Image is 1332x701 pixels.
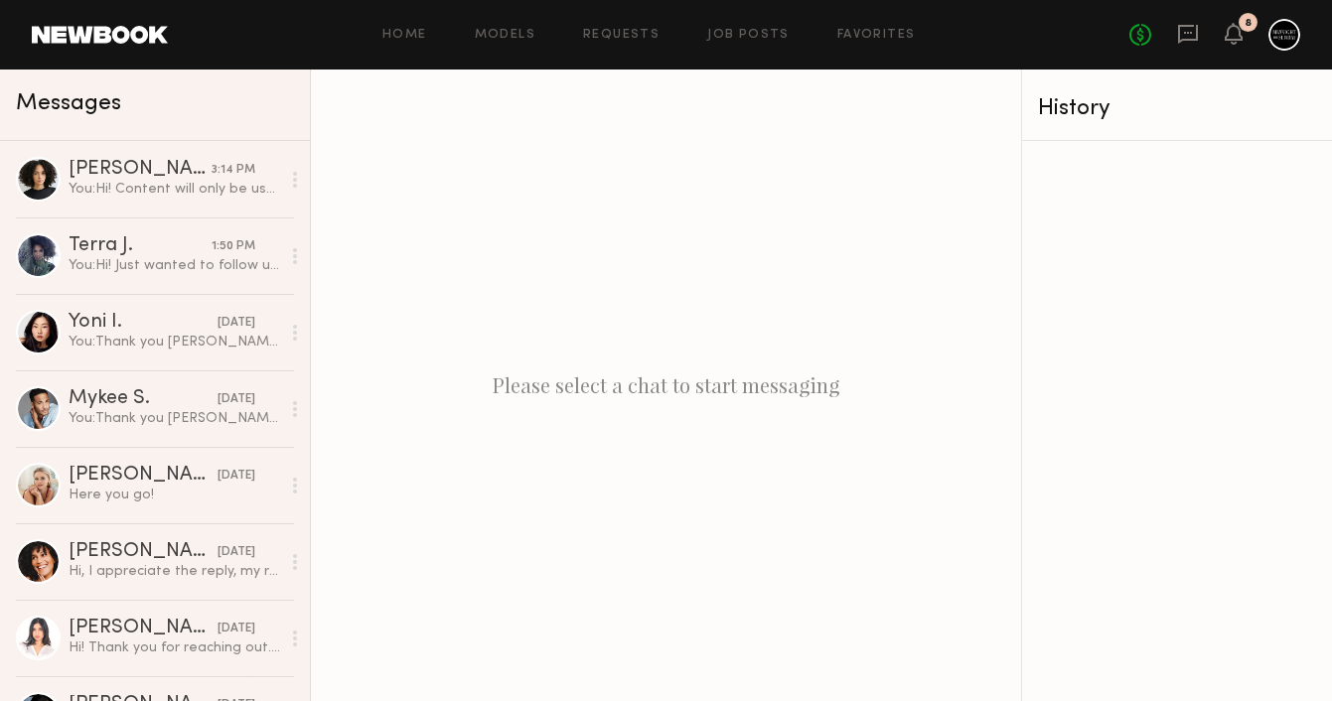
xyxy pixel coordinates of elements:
[583,29,660,42] a: Requests
[69,486,280,504] div: Here you go!
[218,620,255,638] div: [DATE]
[218,390,255,409] div: [DATE]
[837,29,916,42] a: Favorites
[212,237,255,256] div: 1:50 PM
[1245,18,1252,29] div: 8
[1038,97,1316,120] div: History
[69,562,280,581] div: Hi, I appreciate the reply, my rate is $120 hourly for this kind of shoot, $500 doesn’t quite cov...
[218,467,255,486] div: [DATE]
[69,313,218,333] div: Yoni I.
[69,160,212,180] div: [PERSON_NAME]
[707,29,790,42] a: Job Posts
[69,466,218,486] div: [PERSON_NAME]
[69,409,280,428] div: You: Thank you [PERSON_NAME]!
[382,29,427,42] a: Home
[69,638,280,657] div: Hi! Thank you for reaching out. What time would the photoshoot be at? Is this a paid opportunity?
[69,180,280,199] div: You: Hi! Content will only be used for web + social as agreed upon. :)
[16,92,121,115] span: Messages
[475,29,535,42] a: Models
[69,542,218,562] div: [PERSON_NAME]
[218,543,255,562] div: [DATE]
[212,161,255,180] div: 3:14 PM
[69,619,218,638] div: [PERSON_NAME]
[218,314,255,333] div: [DATE]
[69,236,212,256] div: Terra J.
[69,389,218,409] div: Mykee S.
[69,333,280,351] div: You: Thank you [PERSON_NAME]!
[311,70,1021,701] div: Please select a chat to start messaging
[69,256,280,275] div: You: Hi! Just wanted to follow up on the release form~ thank you :)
